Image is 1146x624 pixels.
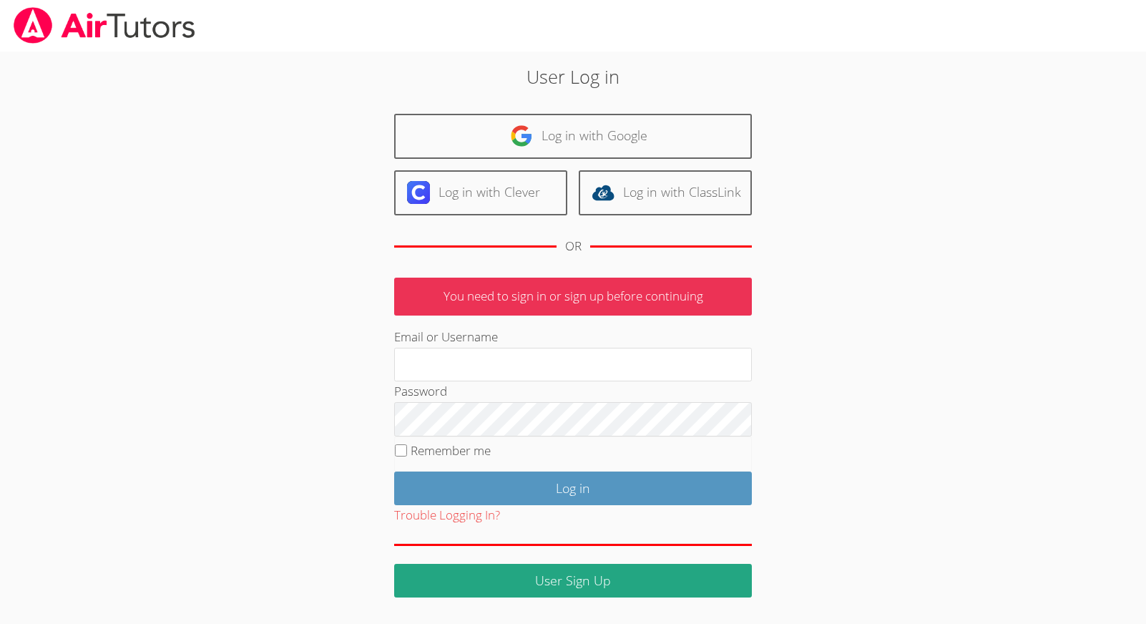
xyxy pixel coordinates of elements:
a: Log in with Clever [394,170,567,215]
label: Remember me [411,442,491,459]
div: OR [565,236,582,257]
button: Trouble Logging In? [394,505,500,526]
img: classlink-logo-d6bb404cc1216ec64c9a2012d9dc4662098be43eaf13dc465df04b49fa7ab582.svg [592,181,614,204]
h2: User Log in [263,63,882,90]
a: Log in with ClassLink [579,170,752,215]
img: clever-logo-6eab21bc6e7a338710f1a6ff85c0baf02591cd810cc4098c63d3a4b26e2feb20.svg [407,181,430,204]
a: User Sign Up [394,564,752,598]
img: airtutors_banner-c4298cdbf04f3fff15de1276eac7730deb9818008684d7c2e4769d2f7ddbe033.png [12,7,197,44]
a: Log in with Google [394,114,752,159]
label: Email or Username [394,328,498,345]
img: google-logo-50288ca7cdecda66e5e0955fdab243c47b7ad437acaf1139b6f446037453330a.svg [510,125,533,147]
input: Log in [394,472,752,505]
p: You need to sign in or sign up before continuing [394,278,752,316]
label: Password [394,383,447,399]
